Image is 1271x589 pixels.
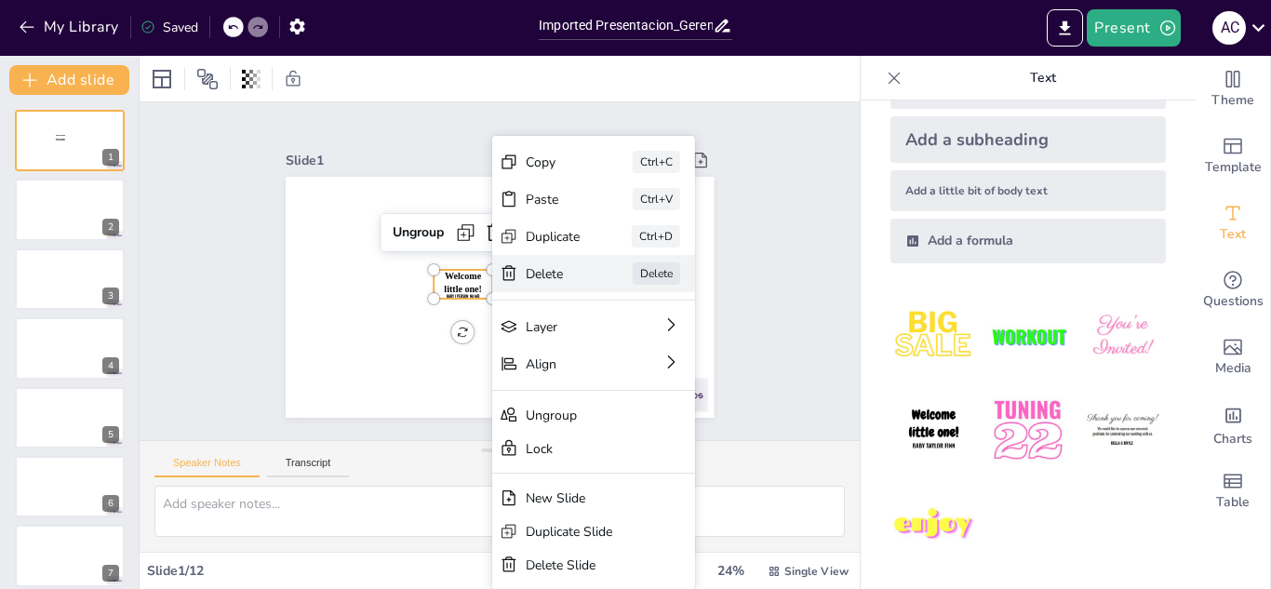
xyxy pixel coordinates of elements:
button: My Library [14,12,127,42]
div: 4 [15,317,125,379]
div: Delete [758,393,808,420]
div: 4 [102,357,119,374]
img: 1.jpeg [890,293,977,380]
img: 4.jpeg [890,387,977,474]
span: Theme [1211,90,1254,111]
button: Transcript [267,457,350,477]
div: Change the overall theme [1196,56,1270,123]
button: A C [1212,9,1246,47]
span: Table [1216,492,1250,513]
div: 24 % [708,562,753,580]
button: Add slide [9,65,129,95]
span: Position [196,68,219,90]
div: Add ready made slides [1196,123,1270,190]
div: Slide 1 / 12 [147,562,511,580]
div: Add a formula [890,219,1166,263]
div: Ungroup [388,206,457,242]
div: Layout [147,64,177,94]
span: Charts [1213,429,1252,449]
button: Export to PowerPoint [1047,9,1083,47]
div: 6 [102,495,119,512]
img: 7.jpeg [890,482,977,569]
span: Questions [1203,291,1264,312]
div: Add images, graphics, shapes or video [1196,324,1270,391]
div: Add a little bit of body text [890,170,1166,211]
div: A C [1212,11,1246,45]
div: Saved [140,19,198,36]
div: 3 [102,288,119,304]
p: Text [909,56,1177,100]
button: Speaker Notes [154,457,260,477]
div: 6 [15,456,125,517]
div: Add text boxes [1196,190,1270,257]
div: Paste [661,310,717,333]
div: 1 [15,110,125,171]
div: 3 [15,248,125,310]
span: Welcome little one! [56,134,65,140]
span: Single View [784,564,849,579]
span: Media [1215,358,1251,379]
div: Duplicate [656,347,712,370]
img: 5.jpeg [984,387,1071,474]
img: 2.jpeg [984,293,1071,380]
div: 7 [15,525,125,586]
div: Add a subheading [890,116,1166,163]
div: Add charts and graphs [1196,391,1270,458]
div: Add a table [1196,458,1270,525]
img: 3.jpeg [1079,293,1166,380]
div: Ctrl+C [770,282,820,309]
span: Template [1205,157,1262,178]
div: 2 [15,179,125,240]
div: 7 [102,565,119,582]
div: Ctrl+V [767,318,816,345]
img: 6.jpeg [1079,387,1166,474]
div: Get real-time input from your audience [1196,257,1270,324]
div: 5 [102,426,119,443]
span: Text [1220,224,1246,245]
div: 5 [15,387,125,448]
span: Baby [PERSON_NAME] [56,140,64,141]
div: Copy [664,273,721,296]
div: 1 [102,149,119,166]
div: 2 [102,219,119,235]
div: Ctrl+D [762,355,812,382]
button: Present [1087,9,1180,47]
input: Insert title [539,12,713,39]
div: Delete [652,383,709,407]
div: Slide 1 [297,129,525,170]
span: Baby [PERSON_NAME] [444,288,477,297]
